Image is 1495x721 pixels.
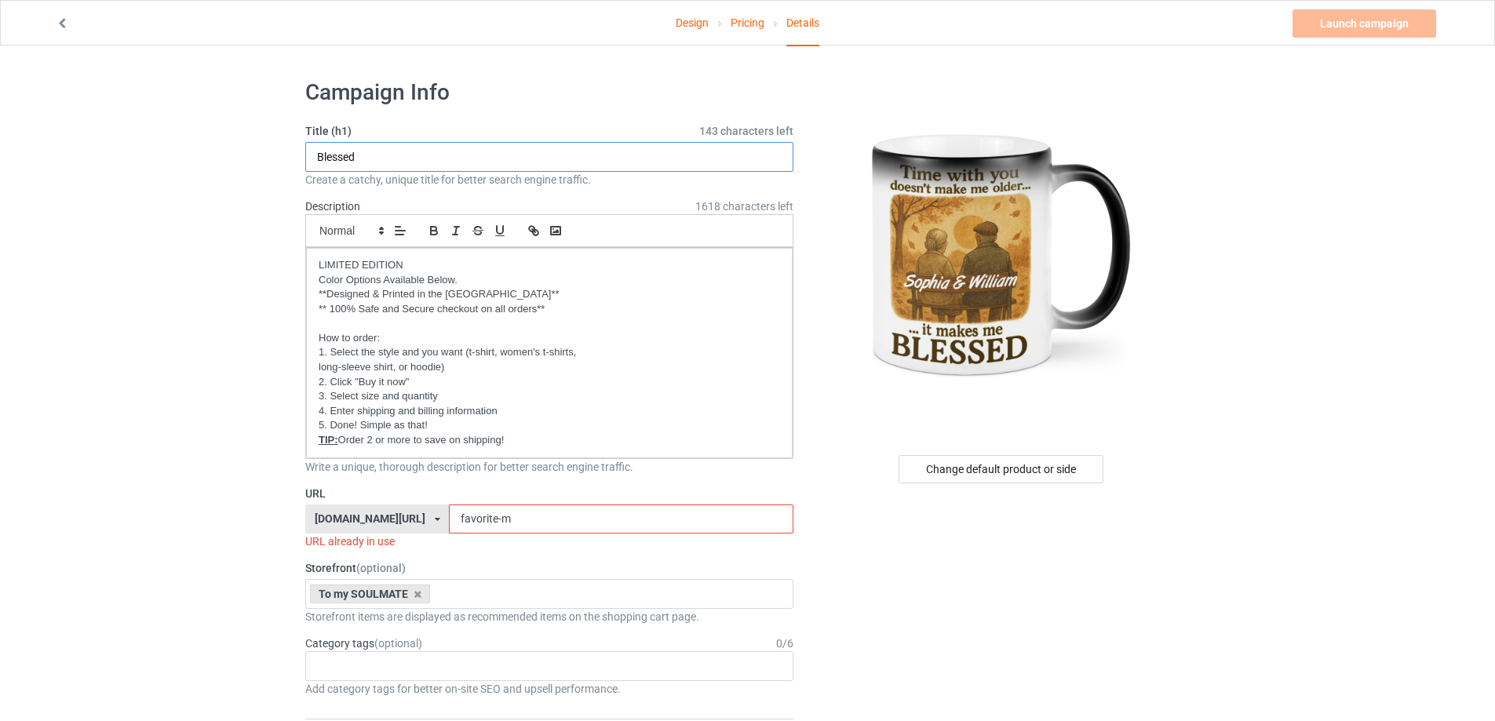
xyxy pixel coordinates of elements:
[319,345,780,360] p: 1. Select the style and you want (t-shirt, women's t-shirts,
[319,418,780,433] p: 5. Done! Simple as that!
[319,302,780,317] p: ** 100% Safe and Secure checkout on all orders**
[305,78,793,107] h1: Campaign Info
[305,560,793,576] label: Storefront
[310,584,430,603] div: To my SOULMATE
[374,637,422,650] span: (optional)
[305,172,793,188] div: Create a catchy, unique title for better search engine traffic.
[305,486,793,501] label: URL
[319,433,780,448] p: Order 2 or more to save on shipping!
[305,459,793,475] div: Write a unique, thorough description for better search engine traffic.
[899,455,1103,483] div: Change default product or side
[319,258,780,273] p: LIMITED EDITION
[305,681,793,697] div: Add category tags for better on-site SEO and upsell performance.
[319,389,780,404] p: 3. Select size and quantity
[305,200,360,213] label: Description
[319,331,780,346] p: How to order:
[305,123,793,139] label: Title (h1)
[676,1,709,45] a: Design
[319,375,780,390] p: 2. Click "Buy it now"
[695,198,793,214] span: 1618 characters left
[315,513,425,524] div: [DOMAIN_NAME][URL]
[319,360,780,375] p: long-sleeve shirt, or hoodie)
[776,635,793,651] div: 0 / 6
[305,609,793,625] div: Storefront items are displayed as recommended items on the shopping cart page.
[319,273,780,288] p: Color Options Available Below.
[305,533,793,549] div: URL already in use
[319,404,780,419] p: 4. Enter shipping and billing information
[319,287,780,302] p: **Designed & Printed in the [GEOGRAPHIC_DATA]**
[699,123,793,139] span: 143 characters left
[731,1,764,45] a: Pricing
[319,434,338,446] u: TIP:
[356,562,406,574] span: (optional)
[786,1,819,46] div: Details
[305,635,422,651] label: Category tags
